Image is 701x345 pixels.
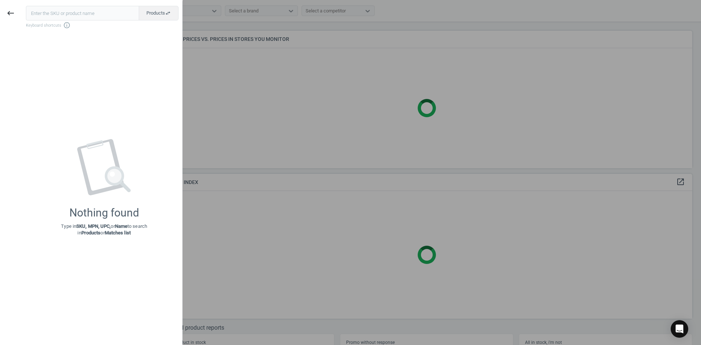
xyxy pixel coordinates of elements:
p: Type in or to search in or [61,223,147,236]
strong: SKU, MPN, UPC, [76,223,111,229]
strong: Name [115,223,127,229]
div: Open Intercom Messenger [671,320,688,338]
button: Productsswap_horiz [139,6,179,20]
strong: Matches list [105,230,131,235]
span: Products [146,10,171,16]
i: info_outline [63,22,70,29]
button: keyboard_backspace [2,5,19,22]
i: swap_horiz [165,10,171,16]
span: Keyboard shortcuts [26,22,179,29]
i: keyboard_backspace [6,9,15,18]
strong: Products [81,230,101,235]
div: Nothing found [69,206,139,219]
input: Enter the SKU or product name [26,6,139,20]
